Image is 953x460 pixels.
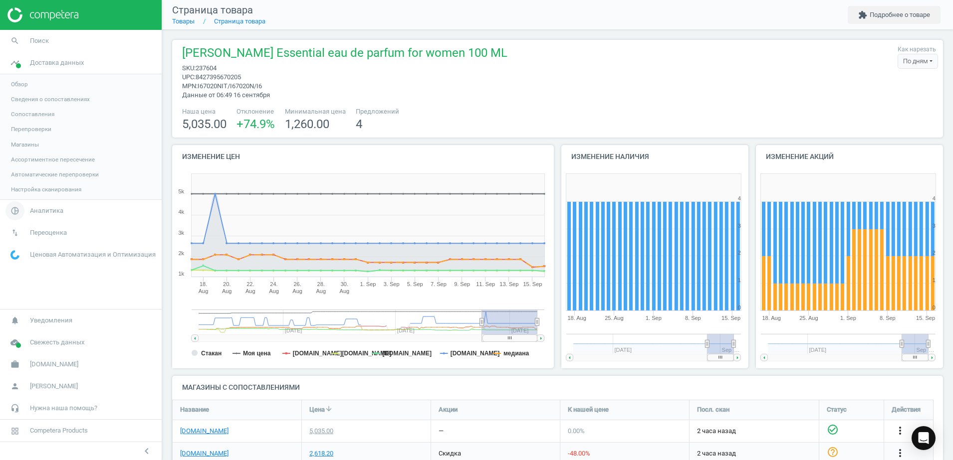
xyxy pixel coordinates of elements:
[246,281,254,287] tspan: 22.
[762,315,780,321] tspan: 18. Aug
[201,350,222,357] tspan: Стакан
[697,427,811,436] span: 2 часа назад
[933,250,936,256] text: 2
[178,271,184,277] text: 1k
[721,315,740,321] tspan: 15. Sep
[738,250,741,256] text: 2
[245,288,255,294] tspan: Aug
[196,73,241,81] span: 8427395670205
[827,405,847,414] span: Статус
[182,107,227,116] span: Наша цена
[933,305,936,310] text: 0
[454,281,470,287] tspan: 9. Sep
[172,376,943,399] h4: Магазины с сопоставлениями
[199,288,209,294] tspan: Aug
[384,281,400,287] tspan: 3. Sep
[840,315,856,321] tspan: 1. Sep
[568,450,590,457] span: -48.00 %
[5,333,24,352] i: cloud_done
[858,10,867,19] i: extension
[892,405,921,414] span: Действия
[11,155,95,163] span: Ассортиментное пересечение
[309,449,333,458] div: 2,618.20
[722,347,740,353] tspan: Sep '…
[30,382,78,391] span: [PERSON_NAME]
[894,425,906,437] i: more_vert
[182,73,196,81] span: upc :
[917,347,935,353] tspan: Sep '…
[342,350,392,357] tspan: [DOMAIN_NAME]
[916,315,935,321] tspan: 15. Sep
[5,53,24,72] i: timeline
[178,209,184,215] text: 4k
[5,377,24,396] i: person
[738,195,741,201] text: 4
[30,338,84,347] span: Свежесть данных
[141,445,153,457] i: chevron_left
[10,250,19,260] img: wGWNvw8QSZomAAAAABJRU5ErkJggg==
[134,445,159,458] button: chevron_left
[196,64,217,72] span: 237604
[180,427,229,436] a: [DOMAIN_NAME]
[11,185,81,193] span: Настройка сканирования
[269,288,279,294] tspan: Aug
[11,170,99,178] span: Автоматические перепроверки
[285,107,346,116] span: Минимальная цена
[827,446,839,458] i: help_outline
[182,45,507,64] span: [PERSON_NAME] Essential eau de parfum for women 100 ML
[5,355,24,374] i: work
[561,145,748,168] h4: Изменение наличия
[476,281,495,287] tspan: 11. Sep
[382,350,432,357] tspan: [DOMAIN_NAME]
[30,250,156,259] span: Ценовая Автоматизация и Оптимизация
[30,360,78,369] span: [DOMAIN_NAME]
[880,315,896,321] tspan: 8. Sep
[11,125,51,133] span: Перепроверки
[431,281,447,287] tspan: 7. Sep
[356,107,399,116] span: Предложений
[912,426,936,450] div: Open Intercom Messenger
[439,427,444,436] div: —
[11,110,54,118] span: Сопоставления
[439,405,458,414] span: Акции
[182,91,270,99] span: Данные от 06:49 16 сентября
[568,405,609,414] span: К нашей цене
[7,7,78,22] img: ajHJNr6hYgQAAAAASUVORK5CYII=
[180,449,229,458] a: [DOMAIN_NAME]
[182,117,227,131] span: 5,035.00
[738,223,741,229] text: 3
[451,350,500,357] tspan: [DOMAIN_NAME]
[933,277,936,283] text: 1
[685,315,701,321] tspan: 8. Sep
[933,223,936,229] text: 3
[738,305,741,310] text: 0
[848,6,941,24] button: extensionПодробнее о товаре
[172,145,554,168] h4: Изменение цен
[200,281,207,287] tspan: 18.
[894,425,906,438] button: more_vert
[5,31,24,50] i: search
[237,107,275,116] span: Отклонение
[499,281,518,287] tspan: 13. Sep
[568,427,585,435] span: 0.00 %
[237,117,275,131] span: +74.9 %
[316,288,326,294] tspan: Aug
[738,277,741,283] text: 1
[293,350,342,357] tspan: [DOMAIN_NAME]
[523,281,542,287] tspan: 15. Sep
[180,405,209,414] span: Название
[292,288,302,294] tspan: Aug
[30,404,97,413] span: Нужна наша помощь?
[5,223,24,242] i: swap_vert
[407,281,423,287] tspan: 5. Sep
[5,311,24,330] i: notifications
[11,141,39,149] span: Магазины
[178,188,184,194] text: 5k
[178,230,184,236] text: 3k
[270,281,277,287] tspan: 24.
[30,58,84,67] span: Доставка данных
[178,250,184,256] text: 2k
[30,426,88,435] span: Competera Products
[340,288,350,294] tspan: Aug
[182,64,196,72] span: sku :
